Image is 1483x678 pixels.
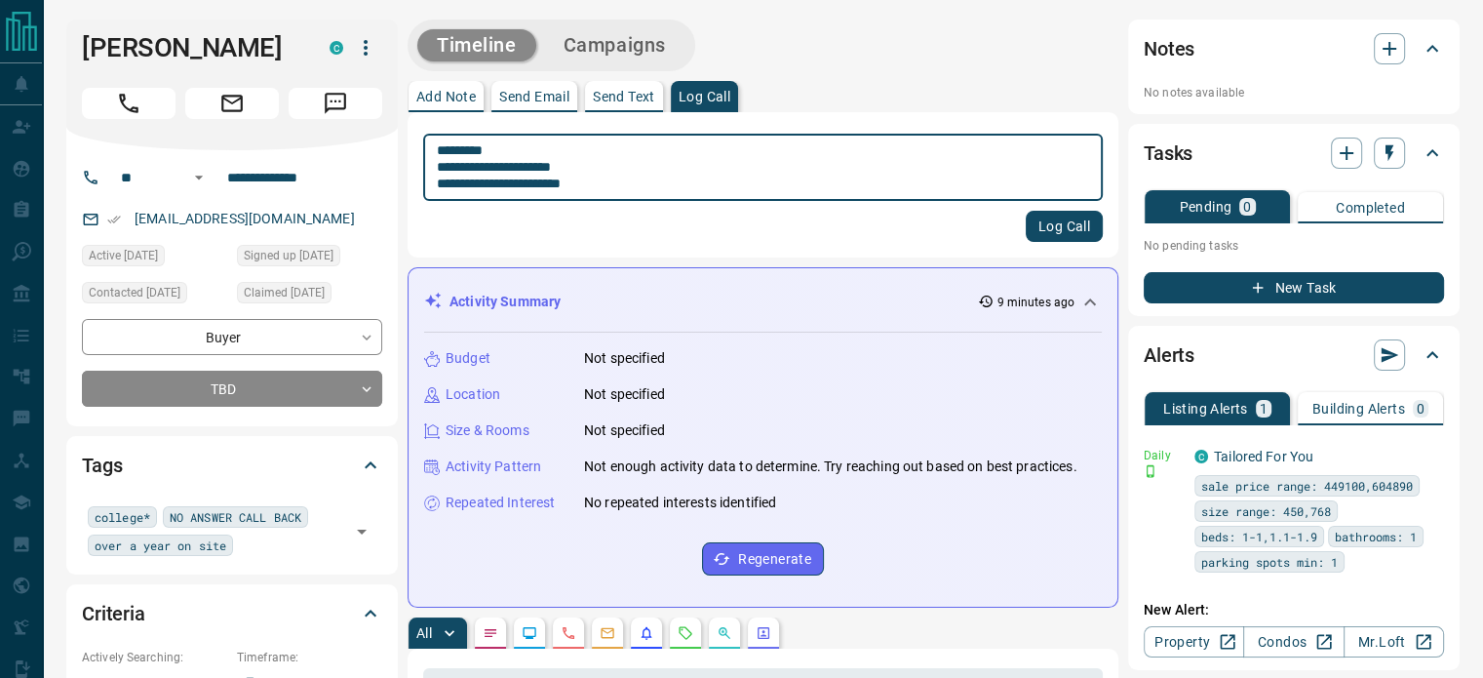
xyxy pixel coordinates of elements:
button: New Task [1144,272,1444,303]
p: All [416,626,432,640]
p: Send Text [593,90,655,103]
span: Call [82,88,176,119]
div: Tags [82,442,382,489]
svg: Email Verified [107,213,121,226]
p: Budget [446,348,490,369]
p: 0 [1417,402,1424,416]
svg: Requests [678,625,693,641]
div: Wed Jul 14 2021 [237,282,382,309]
svg: Listing Alerts [639,625,654,641]
p: Not specified [584,420,665,441]
p: Completed [1336,201,1405,215]
span: bathrooms: 1 [1335,527,1417,546]
button: Log Call [1026,211,1103,242]
a: [EMAIL_ADDRESS][DOMAIN_NAME] [135,211,355,226]
svg: Emails [600,625,615,641]
p: Log Call [679,90,730,103]
p: Actively Searching: [82,649,227,666]
a: Tailored For You [1214,449,1313,464]
span: sale price range: 449100,604890 [1201,476,1413,496]
svg: Calls [561,625,576,641]
svg: Push Notification Only [1144,464,1157,478]
a: Property [1144,626,1244,658]
span: Signed up [DATE] [244,246,333,265]
div: Buyer [82,319,382,355]
svg: Lead Browsing Activity [522,625,537,641]
div: Alerts [1144,332,1444,379]
p: Listing Alerts [1163,402,1248,416]
h2: Tags [82,450,122,481]
h2: Criteria [82,598,145,629]
div: Notes [1144,25,1444,72]
span: over a year on site [95,536,226,555]
p: Pending [1179,200,1231,214]
span: Claimed [DATE] [244,283,325,302]
div: Criteria [82,590,382,637]
div: Tasks [1144,130,1444,177]
span: beds: 1-1,1.1-1.9 [1201,527,1317,546]
span: size range: 450,768 [1201,501,1331,521]
p: Add Note [416,90,476,103]
p: 1 [1260,402,1268,416]
div: Sun Oct 12 2025 [82,245,227,272]
p: Activity Summary [449,292,561,312]
p: Send Email [499,90,569,103]
p: Repeated Interest [446,493,555,513]
svg: Agent Actions [756,625,771,641]
p: Location [446,384,500,405]
span: college* [95,507,150,527]
h2: Tasks [1144,138,1192,169]
p: Not specified [584,384,665,405]
span: Active [DATE] [89,246,158,265]
h2: Notes [1144,33,1194,64]
h1: [PERSON_NAME] [82,32,300,63]
div: Activity Summary9 minutes ago [424,284,1102,320]
span: Contacted [DATE] [89,283,180,302]
p: Building Alerts [1312,402,1405,416]
button: Campaigns [544,29,685,61]
div: condos.ca [1194,450,1208,463]
p: No repeated interests identified [584,493,776,513]
button: Timeline [417,29,536,61]
p: New Alert: [1144,600,1444,620]
p: 9 minutes ago [997,294,1074,311]
div: condos.ca [330,41,343,55]
p: Not enough activity data to determine. Try reaching out based on best practices. [584,457,1077,477]
button: Open [348,518,375,545]
p: Size & Rooms [446,420,529,441]
p: Not specified [584,348,665,369]
p: Daily [1144,447,1183,464]
span: parking spots min: 1 [1201,552,1338,572]
svg: Opportunities [717,625,732,641]
span: Message [289,88,382,119]
button: Open [187,166,211,189]
div: TBD [82,371,382,407]
svg: Notes [483,625,498,641]
p: Timeframe: [237,649,382,666]
p: 0 [1243,200,1251,214]
p: No pending tasks [1144,231,1444,260]
div: Fri Sep 05 2025 [82,282,227,309]
span: Email [185,88,279,119]
span: NO ANSWER CALL BACK [170,507,301,527]
div: Wed Jul 14 2021 [237,245,382,272]
a: Mr.Loft [1344,626,1444,658]
h2: Alerts [1144,339,1194,371]
button: Regenerate [702,542,824,576]
p: No notes available [1144,84,1444,101]
p: Activity Pattern [446,457,541,477]
a: Condos [1243,626,1344,658]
